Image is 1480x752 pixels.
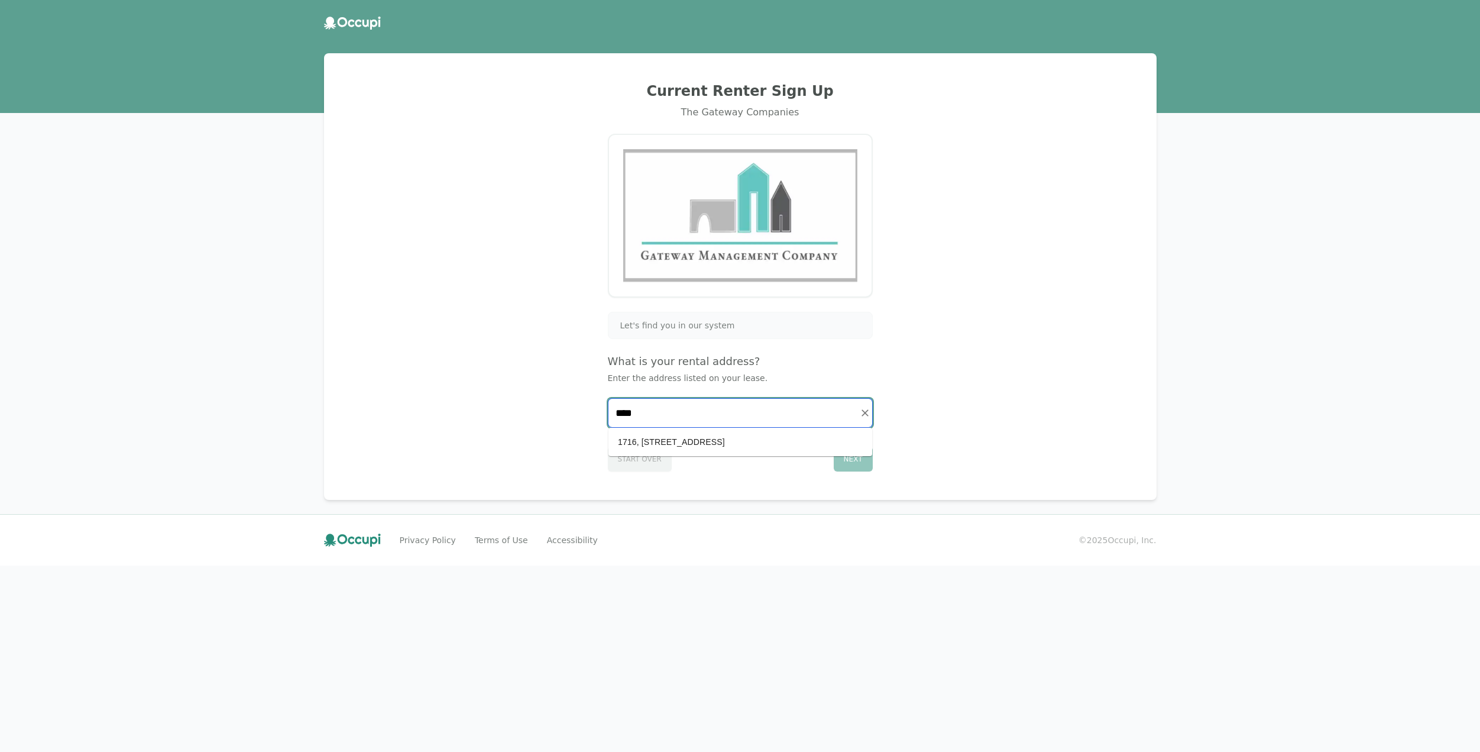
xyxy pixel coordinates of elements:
button: Clear [857,405,873,421]
span: Let's find you in our system [620,319,735,331]
a: Accessibility [547,534,598,546]
div: The Gateway Companies [338,105,1142,120]
input: Start typing... [608,399,872,427]
small: © 2025 Occupi, Inc. [1079,534,1157,546]
img: Gateway Management [623,149,857,282]
li: 1716, [STREET_ADDRESS] [608,433,872,451]
a: Terms of Use [475,534,528,546]
h4: What is your rental address? [608,353,873,370]
a: Privacy Policy [400,534,456,546]
h2: Current Renter Sign Up [338,82,1142,101]
p: Enter the address listed on your lease. [608,372,873,384]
